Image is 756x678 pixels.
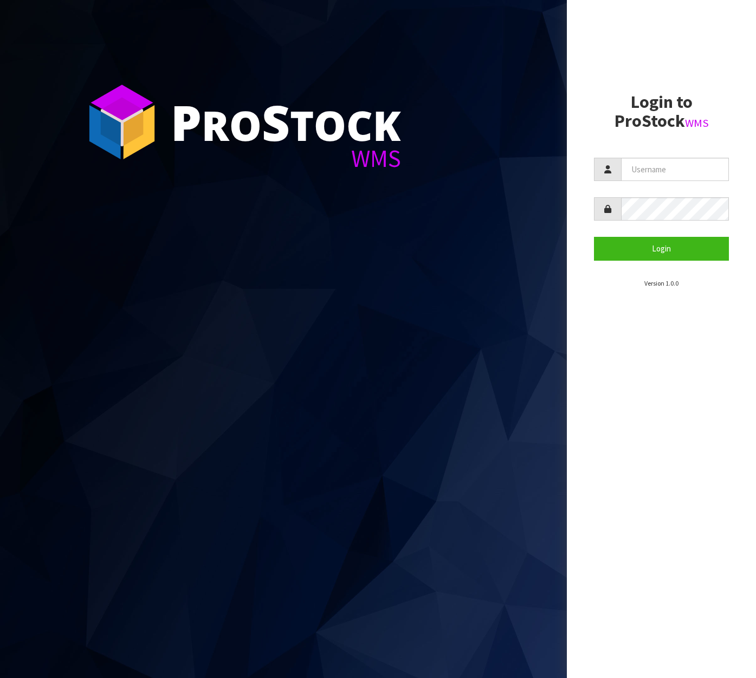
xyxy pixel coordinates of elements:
[171,98,401,146] div: ro tock
[171,146,401,171] div: WMS
[262,89,290,155] span: S
[685,116,709,130] small: WMS
[171,89,202,155] span: P
[594,237,729,260] button: Login
[594,93,729,131] h2: Login to ProStock
[81,81,163,163] img: ProStock Cube
[621,158,729,181] input: Username
[644,279,679,287] small: Version 1.0.0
